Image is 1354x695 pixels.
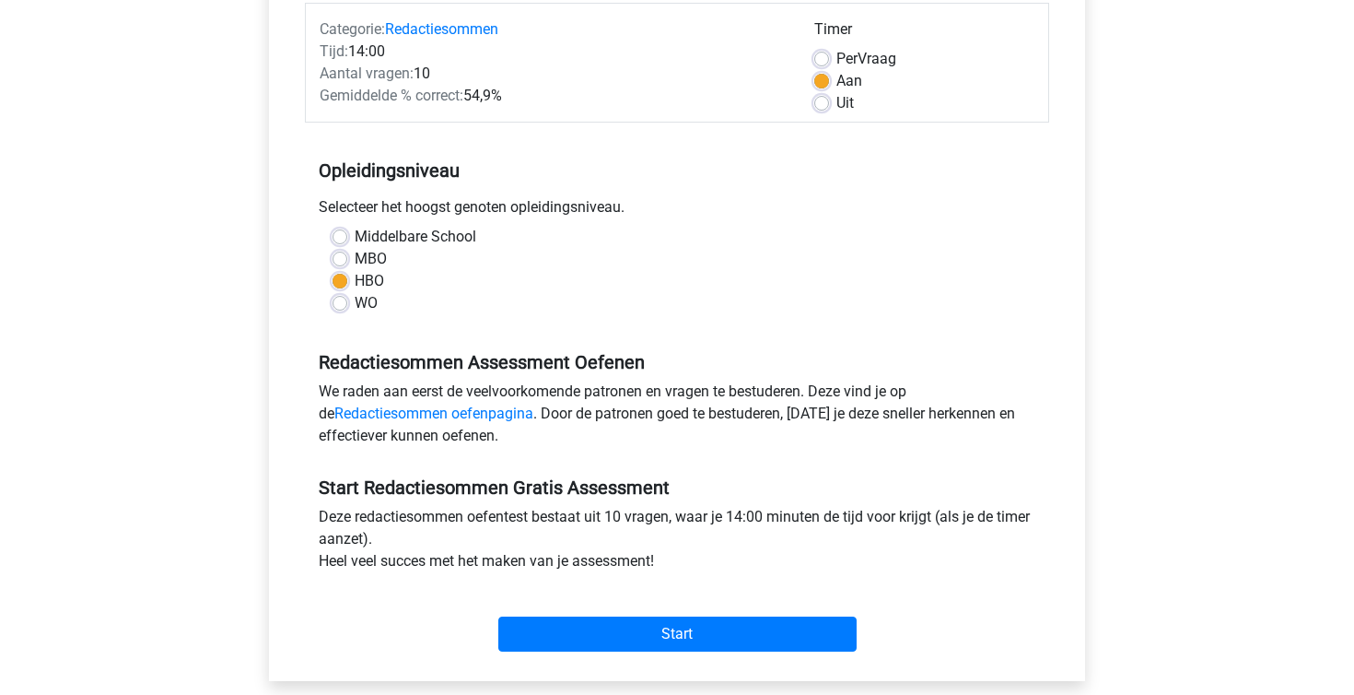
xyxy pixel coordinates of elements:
label: Vraag [836,48,896,70]
label: Aan [836,70,862,92]
label: WO [355,292,378,314]
div: We raden aan eerst de veelvoorkomende patronen en vragen te bestuderen. Deze vind je op de . Door... [305,381,1049,454]
span: Aantal vragen: [320,65,414,82]
div: 10 [306,63,800,85]
h5: Opleidingsniveau [319,152,1035,189]
h5: Redactiesommen Assessment Oefenen [319,351,1035,373]
label: MBO [355,248,387,270]
label: HBO [355,270,384,292]
div: Timer [814,18,1034,48]
label: Middelbare School [355,226,476,248]
span: Tijd: [320,42,348,60]
input: Start [498,617,857,652]
a: Redactiesommen oefenpagina [334,405,533,422]
div: Selecteer het hoogst genoten opleidingsniveau. [305,196,1049,226]
div: 54,9% [306,85,800,107]
div: Deze redactiesommen oefentest bestaat uit 10 vragen, waar je 14:00 minuten de tijd voor krijgt (a... [305,506,1049,580]
h5: Start Redactiesommen Gratis Assessment [319,477,1035,499]
label: Uit [836,92,854,114]
span: Gemiddelde % correct: [320,87,463,104]
span: Categorie: [320,20,385,38]
div: 14:00 [306,41,800,63]
span: Per [836,50,858,67]
a: Redactiesommen [385,20,498,38]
